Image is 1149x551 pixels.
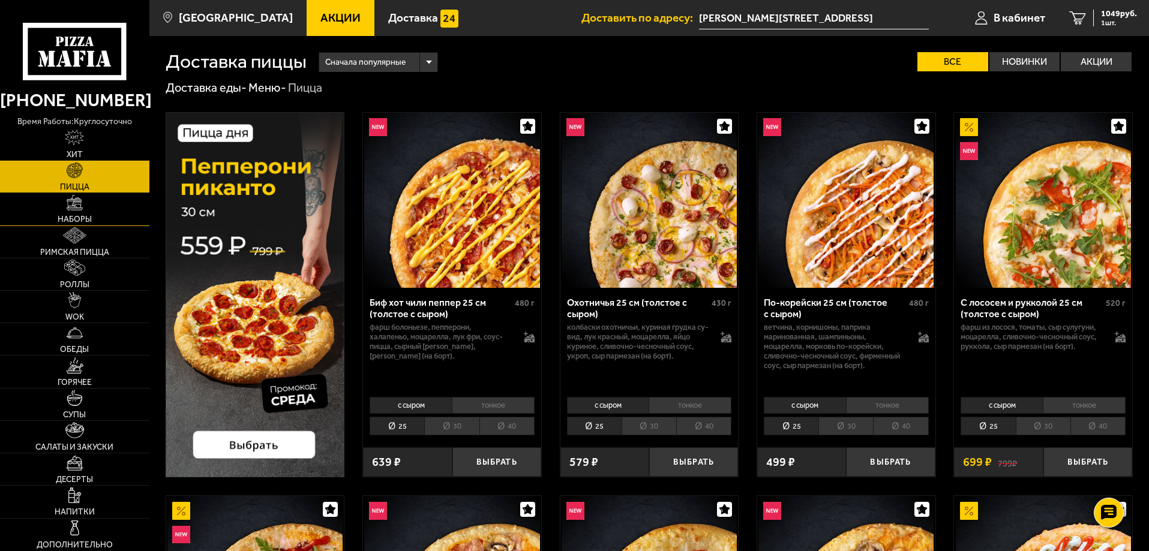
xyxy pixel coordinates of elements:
[567,417,622,435] li: 25
[60,183,89,191] span: Пицца
[248,80,286,95] a: Меню-
[622,417,676,435] li: 30
[989,52,1060,71] label: Новинки
[712,298,731,308] span: 430 г
[961,323,1103,351] p: фарш из лосося, томаты, сыр сулугуни, моцарелла, сливочно-чесночный соус, руккола, сыр пармезан (...
[452,397,535,414] li: тонкое
[961,417,1015,435] li: 25
[1016,417,1070,435] li: 30
[567,323,709,361] p: колбаски охотничьи, куриная грудка су-вид, лук красный, моцарелла, яйцо куриное, сливочно-чесночн...
[954,113,1132,288] a: АкционныйНовинкаС лососем и рукколой 25 см (толстое с сыром)
[961,297,1103,320] div: С лососем и рукколой 25 см (толстое с сыром)
[55,508,95,516] span: Напитки
[37,541,113,549] span: Дополнительно
[1106,298,1126,308] span: 520 г
[440,10,458,28] img: 15daf4d41897b9f0e9f617042186c801.svg
[35,443,113,451] span: Салаты и закуски
[569,456,598,468] span: 579 ₽
[846,447,935,477] button: Выбрать
[764,297,906,320] div: По-корейски 25 см (толстое с сыром)
[699,7,929,29] span: Пушкин, Павловское шоссе, 97
[699,7,929,29] input: Ваш адрес доставки
[369,118,387,136] img: Новинка
[172,502,190,520] img: Акционный
[325,51,406,74] span: Сначала популярные
[766,456,795,468] span: 499 ₽
[764,417,818,435] li: 25
[956,113,1131,288] img: С лососем и рукколой 25 см (толстое с сыром)
[917,52,988,71] label: Все
[479,417,535,435] li: 40
[581,12,699,23] span: Доставить по адресу:
[1101,19,1137,26] span: 1 шт.
[566,502,584,520] img: Новинка
[388,12,438,23] span: Доставка
[994,12,1045,23] span: В кабинет
[1061,52,1132,71] label: Акции
[172,526,190,544] img: Новинка
[179,12,293,23] span: [GEOGRAPHIC_DATA]
[960,502,978,520] img: Акционный
[40,248,109,257] span: Римская пицца
[363,113,541,288] a: НовинкаБиф хот чили пеппер 25 см (толстое с сыром)
[764,323,906,371] p: ветчина, корнишоны, паприка маринованная, шампиньоны, моцарелла, морковь по-корейски, сливочно-че...
[873,417,928,435] li: 40
[166,80,247,95] a: Доставка еды-
[649,447,738,477] button: Выбрать
[961,397,1043,414] li: с сыром
[65,313,84,321] span: WOK
[288,80,322,96] div: Пицца
[320,12,361,23] span: Акции
[1043,397,1126,414] li: тонкое
[364,113,539,288] img: Биф хот чили пеппер 25 см (толстое с сыром)
[757,113,935,288] a: НовинкаПо-корейски 25 см (толстое с сыром)
[452,447,541,477] button: Выбрать
[567,297,709,320] div: Охотничья 25 см (толстое с сыром)
[763,118,781,136] img: Новинка
[960,118,978,136] img: Акционный
[562,113,737,288] img: Охотничья 25 см (толстое с сыром)
[63,411,86,419] span: Супы
[424,417,479,435] li: 30
[560,113,739,288] a: НовинкаОхотничья 25 см (толстое с сыром)
[909,298,929,308] span: 480 г
[676,417,731,435] li: 40
[818,417,873,435] li: 30
[960,142,978,160] img: Новинка
[369,502,387,520] img: Новинка
[370,417,424,435] li: 25
[515,298,535,308] span: 480 г
[1070,417,1126,435] li: 40
[846,397,929,414] li: тонкое
[1043,447,1132,477] button: Выбрать
[370,397,452,414] li: с сыром
[56,475,93,484] span: Десерты
[758,113,934,288] img: По-корейски 25 см (толстое с сыром)
[60,345,89,354] span: Обеды
[764,397,846,414] li: с сыром
[566,118,584,136] img: Новинка
[763,502,781,520] img: Новинка
[370,297,512,320] div: Биф хот чили пеппер 25 см (толстое с сыром)
[998,456,1017,468] s: 799 ₽
[370,323,512,361] p: фарш болоньезе, пепперони, халапеньо, моцарелла, лук фри, соус-пицца, сырный [PERSON_NAME], [PERS...
[372,456,401,468] span: 639 ₽
[1101,10,1137,18] span: 1049 руб.
[649,397,731,414] li: тонкое
[60,281,89,289] span: Роллы
[67,150,83,159] span: Хит
[963,456,992,468] span: 699 ₽
[567,397,649,414] li: с сыром
[166,52,307,71] h1: Доставка пиццы
[58,378,92,387] span: Горячее
[58,215,92,224] span: Наборы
